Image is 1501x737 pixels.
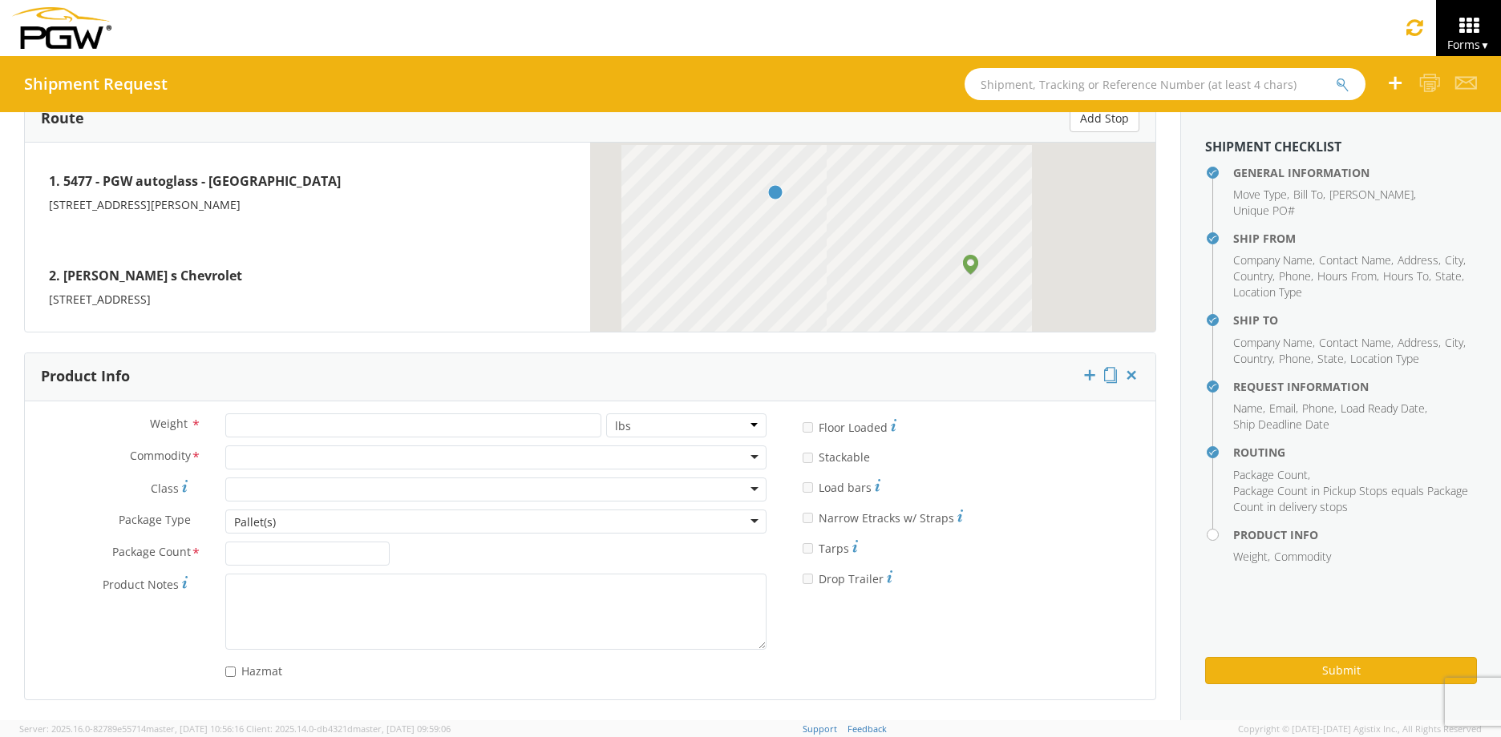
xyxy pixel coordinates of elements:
[1233,529,1477,541] h4: Product Info
[1302,401,1337,417] li: ,
[1341,401,1425,416] span: Load Ready Date
[1341,401,1427,417] li: ,
[130,448,191,466] span: Commodity
[1319,335,1394,351] li: ,
[1293,187,1325,203] li: ,
[119,512,191,530] span: Package Type
[1205,138,1341,155] strong: Shipment Checklist
[1233,483,1468,514] span: Package Count in Pickup Stops equals Package Count in delivery stops
[1302,401,1334,416] span: Phone
[1398,252,1441,268] li: ,
[1279,351,1311,366] span: Phone
[1233,232,1477,244] h4: Ship From
[1383,268,1429,284] span: Hours To
[1279,351,1313,367] li: ,
[225,661,285,679] label: Hazmat
[1319,335,1391,350] span: Contact Name
[803,482,813,493] input: Load bars
[1233,467,1310,483] li: ,
[1233,268,1275,284] li: ,
[41,111,84,127] h3: Route
[41,368,130,385] h3: Product Info
[848,723,887,735] a: Feedback
[49,167,566,197] h4: 1. 5477 - PGW autoglass - [GEOGRAPHIC_DATA]
[1279,268,1313,284] li: ,
[1435,268,1462,284] span: State
[1233,335,1313,350] span: Company Name
[1445,335,1463,350] span: City
[146,723,244,735] span: master, [DATE] 10:56:16
[1233,314,1477,326] h4: Ship To
[803,574,813,584] input: Drop Trailer
[1233,252,1313,268] span: Company Name
[19,723,244,735] span: Server: 2025.16.0-82789e55714
[803,477,880,496] label: Load bars
[246,723,451,735] span: Client: 2025.14.0-db4321d
[1233,351,1275,367] li: ,
[803,507,963,526] label: Narrow Etracks w/ Straps
[1398,252,1438,268] span: Address
[1398,335,1438,350] span: Address
[803,453,813,463] input: Stackable
[234,514,276,530] div: Pallet(s)
[1233,335,1315,351] li: ,
[1447,37,1490,52] span: Forms
[1293,187,1323,202] span: Bill To
[1279,268,1311,284] span: Phone
[1329,187,1414,202] span: [PERSON_NAME]
[1233,549,1268,564] span: Weight
[1445,252,1463,268] span: City
[225,667,236,677] input: Hazmat
[1233,167,1477,179] h4: General Information
[1233,203,1295,218] span: Unique PO#
[1233,401,1263,416] span: Name
[803,513,813,523] input: Narrow Etracks w/ Straps
[1398,335,1441,351] li: ,
[803,422,813,433] input: Floor Loaded
[1329,187,1416,203] li: ,
[103,577,179,592] span: Product Notes
[1350,351,1419,366] span: Location Type
[1233,467,1308,482] span: Package Count
[1317,268,1377,284] span: Hours From
[49,261,566,292] h4: 2. [PERSON_NAME] s Chevrolet
[965,68,1365,100] input: Shipment, Tracking or Reference Number (at least 4 chars)
[803,447,873,465] label: Stackable
[1319,252,1394,268] li: ,
[150,416,188,431] span: Weight
[1233,446,1477,458] h4: Routing
[1205,657,1477,684] button: Submit
[1233,284,1302,300] span: Location Type
[12,7,111,49] img: pgw-form-logo-1aaa8060b1cc70fad034.png
[1233,187,1289,203] li: ,
[1383,268,1431,284] li: ,
[1233,268,1272,284] span: Country
[1238,723,1482,735] span: Copyright © [DATE]-[DATE] Agistix Inc., All Rights Reserved
[1233,549,1270,565] li: ,
[1480,38,1490,52] span: ▼
[803,568,892,587] label: Drop Trailer
[1269,401,1296,416] span: Email
[1233,252,1315,268] li: ,
[49,197,241,212] span: [STREET_ADDRESS][PERSON_NAME]
[1269,401,1298,417] li: ,
[1317,268,1379,284] li: ,
[1317,351,1344,366] span: State
[1233,401,1265,417] li: ,
[151,481,179,496] span: Class
[1319,252,1391,268] span: Contact Name
[1233,417,1329,432] span: Ship Deadline Date
[1317,351,1346,367] li: ,
[1233,381,1477,393] h4: Request Information
[1274,549,1331,564] span: Commodity
[112,544,191,562] span: Package Count
[353,723,451,735] span: master, [DATE] 09:59:06
[1233,351,1272,366] span: Country
[803,723,837,735] a: Support
[1435,268,1464,284] li: ,
[1233,187,1287,202] span: Move Type
[1070,105,1139,132] button: Add Stop
[1445,335,1466,351] li: ,
[803,543,813,554] input: Tarps
[1445,252,1466,268] li: ,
